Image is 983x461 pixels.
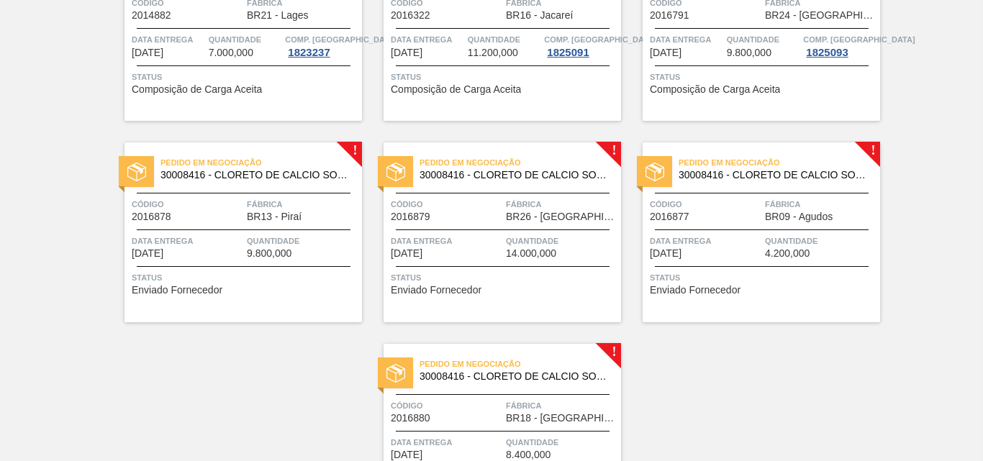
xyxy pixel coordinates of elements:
a: !statusPedido em Negociação30008416 - CLORETO DE CALCIO SOLUCAO 40%Código2016877FábricaBR09 - Agu... [621,142,880,322]
span: Quantidade [468,32,541,47]
span: Fábrica [506,398,617,413]
span: Quantidade [506,234,617,248]
span: 9.800,000 [727,47,771,58]
span: BR26 - Uberlândia [506,211,617,222]
span: Data entrega [132,234,243,248]
span: Composição de Carga Aceita [132,84,262,95]
span: 10/09/2025 [391,248,422,259]
span: Quantidade [247,234,358,248]
span: BR24 - Ponta Grossa [765,10,876,21]
span: 2016880 [391,413,430,424]
span: Quantidade [506,435,617,449]
span: 05/09/2025 [132,47,163,58]
span: BR16 - Jacareí [506,10,573,21]
span: 2014882 [132,10,171,21]
span: Composição de Carga Aceita [650,84,780,95]
span: 30008416 - CLORETO DE CALCIO SOLUCAO 40% [420,170,610,181]
span: Status [650,270,876,285]
span: Data entrega [391,234,502,248]
span: Data entrega [132,32,205,47]
span: Status [391,70,617,84]
span: Comp. Carga [285,32,397,47]
span: Código [132,197,243,211]
span: Código [650,197,761,211]
span: Comp. Carga [544,32,656,47]
span: 2016877 [650,211,689,222]
span: Status [391,270,617,285]
span: Fábrica [247,197,358,211]
span: Data entrega [391,435,502,449]
span: BR18 - Pernambuco [506,413,617,424]
a: !statusPedido em Negociação30008416 - CLORETO DE CALCIO SOLUCAO 40%Código2016879FábricaBR26 - [GE... [362,142,621,322]
span: 10/09/2025 [650,248,681,259]
a: Comp. [GEOGRAPHIC_DATA]1825093 [803,32,876,58]
img: status [127,163,146,181]
span: BR21 - Lages [247,10,309,21]
span: Enviado Fornecedor [391,285,481,296]
span: 30008416 - CLORETO DE CALCIO SOLUCAO 40% [160,170,350,181]
span: Data entrega [650,234,761,248]
span: Data entrega [650,32,723,47]
span: Data entrega [391,32,464,47]
span: 05/09/2025 [650,47,681,58]
span: 30008416 - CLORETO DE CALCIO SOLUCAO 40% [420,371,610,382]
img: status [386,163,405,181]
span: Pedido em Negociação [420,155,621,170]
span: 2016878 [132,211,171,222]
span: Quantidade [765,234,876,248]
span: Código [391,398,502,413]
span: Status [132,270,358,285]
span: 09/09/2025 [132,248,163,259]
a: Comp. [GEOGRAPHIC_DATA]1825091 [544,32,617,58]
span: 2016322 [391,10,430,21]
span: Fábrica [765,197,876,211]
a: Comp. [GEOGRAPHIC_DATA]1823237 [285,32,358,58]
div: 1825091 [544,47,592,58]
img: status [645,163,664,181]
span: Comp. Carga [803,32,915,47]
a: !statusPedido em Negociação30008416 - CLORETO DE CALCIO SOLUCAO 40%Código2016878FábricaBR13 - Pir... [103,142,362,322]
span: 16/09/2025 [391,449,422,460]
span: Código [391,197,502,211]
span: 05/09/2025 [391,47,422,58]
div: 1823237 [285,47,332,58]
span: BR09 - Agudos [765,211,833,222]
span: 14.000,000 [506,248,556,259]
span: 4.200,000 [765,248,810,259]
span: Status [650,70,876,84]
span: Enviado Fornecedor [650,285,740,296]
div: 1825093 [803,47,851,58]
span: Pedido em Negociação [420,357,621,371]
span: Fábrica [506,197,617,211]
span: 8.400,000 [506,449,551,460]
span: Status [132,70,358,84]
span: Quantidade [727,32,800,47]
span: Composição de Carga Aceita [391,84,521,95]
span: 9.800,000 [247,248,291,259]
span: 2016791 [650,10,689,21]
span: Enviado Fornecedor [132,285,222,296]
span: 11.200,000 [468,47,518,58]
span: BR13 - Piraí [247,211,302,222]
span: 30008416 - CLORETO DE CALCIO SOLUCAO 40% [679,170,869,181]
img: status [386,364,405,383]
span: Pedido em Negociação [160,155,362,170]
span: 7.000,000 [209,47,253,58]
span: Quantidade [209,32,282,47]
span: Pedido em Negociação [679,155,880,170]
span: 2016879 [391,211,430,222]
